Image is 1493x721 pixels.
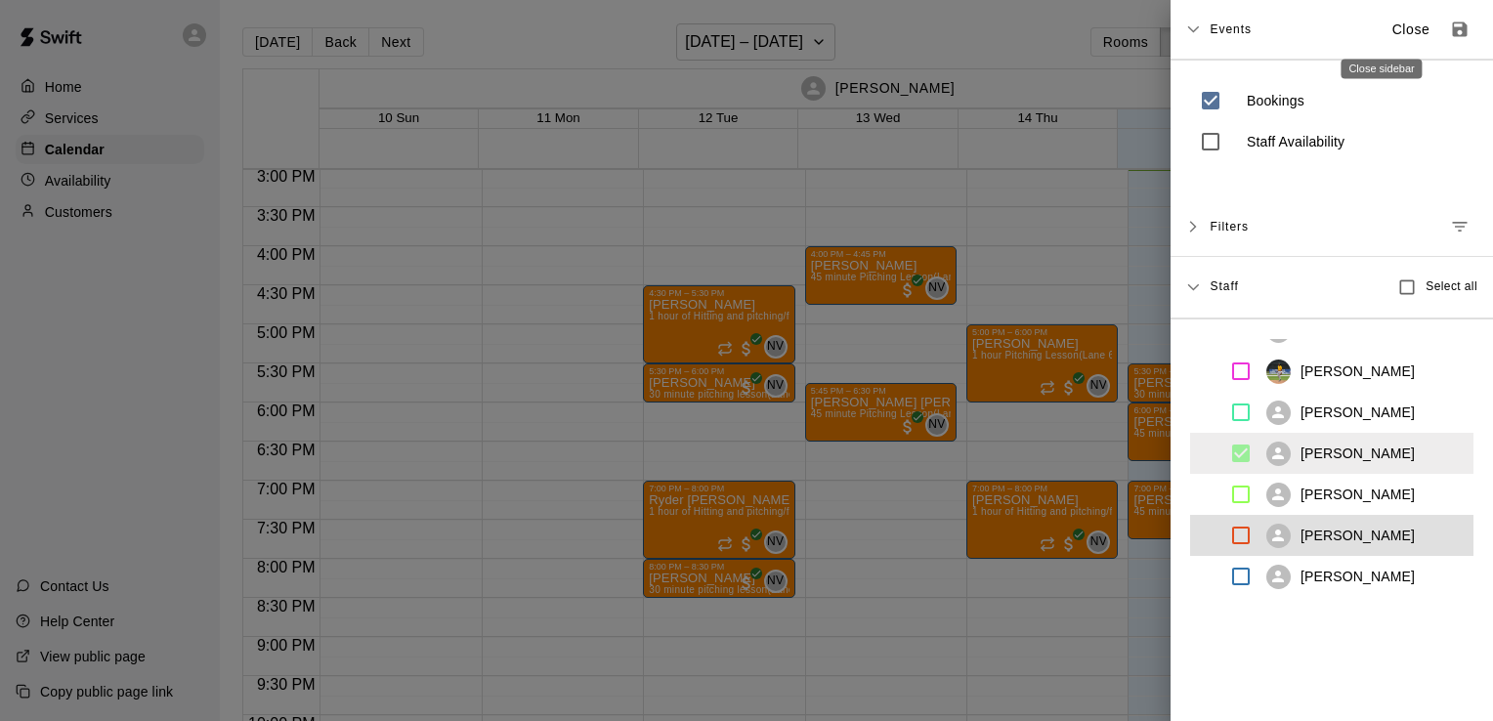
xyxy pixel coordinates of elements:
[1210,12,1252,47] span: Events
[1190,339,1473,597] ul: swift facility view
[1266,360,1291,384] img: 050f93bb-2e09-4afd-9d1d-ab91bc76ade5%2F969dcfea-49ff-4237-a904-71a4ea94956e_image-1754328197812
[1301,526,1415,545] p: [PERSON_NAME]
[1442,12,1477,47] button: Save as default view
[1426,277,1477,297] span: Select all
[1442,209,1477,244] button: Manage filters
[1380,14,1442,46] button: Close sidebar
[1247,132,1344,151] p: Staff Availability
[1171,257,1493,318] div: StaffSelect all
[1301,361,1415,381] p: [PERSON_NAME]
[1392,20,1430,40] p: Close
[1301,444,1415,463] p: [PERSON_NAME]
[1301,485,1415,504] p: [PERSON_NAME]
[1171,197,1493,257] div: FiltersManage filters
[1247,91,1304,110] p: Bookings
[1301,403,1415,422] p: [PERSON_NAME]
[1301,567,1415,586] p: [PERSON_NAME]
[1341,59,1422,78] div: Close sidebar
[1210,277,1238,293] span: Staff
[1210,209,1249,244] span: Filters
